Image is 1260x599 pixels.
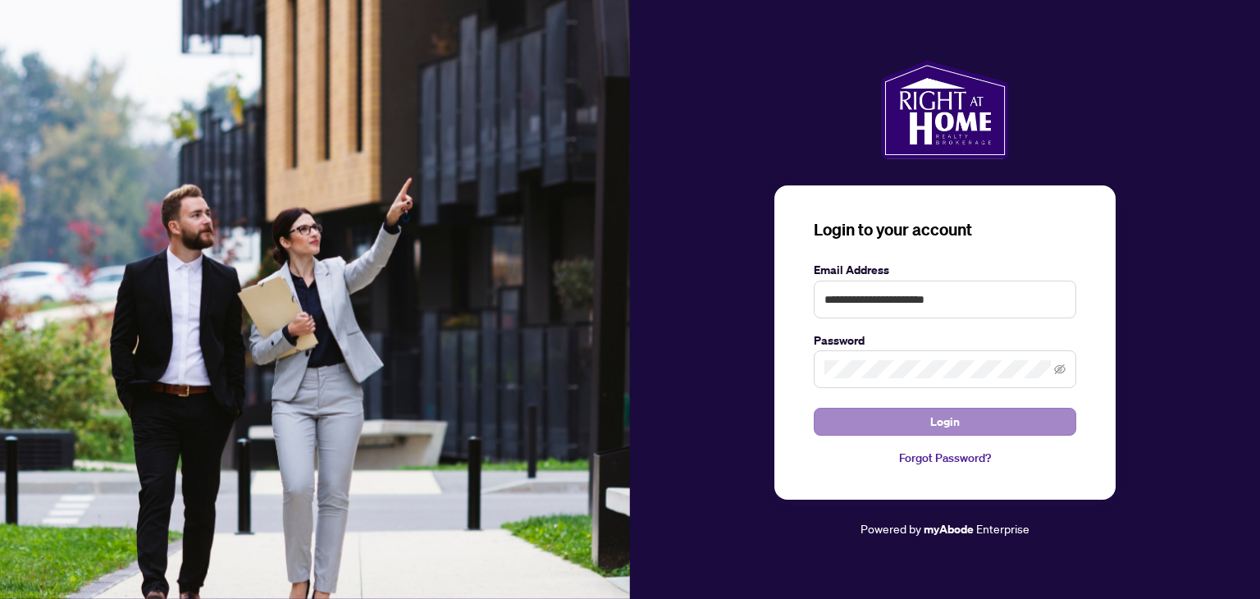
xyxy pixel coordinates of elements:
[814,261,1076,279] label: Email Address
[814,408,1076,436] button: Login
[881,61,1008,159] img: ma-logo
[930,409,960,435] span: Login
[1054,364,1066,375] span: eye-invisible
[814,449,1076,467] a: Forgot Password?
[814,218,1076,241] h3: Login to your account
[814,332,1076,350] label: Password
[924,520,974,538] a: myAbode
[976,521,1029,536] span: Enterprise
[861,521,921,536] span: Powered by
